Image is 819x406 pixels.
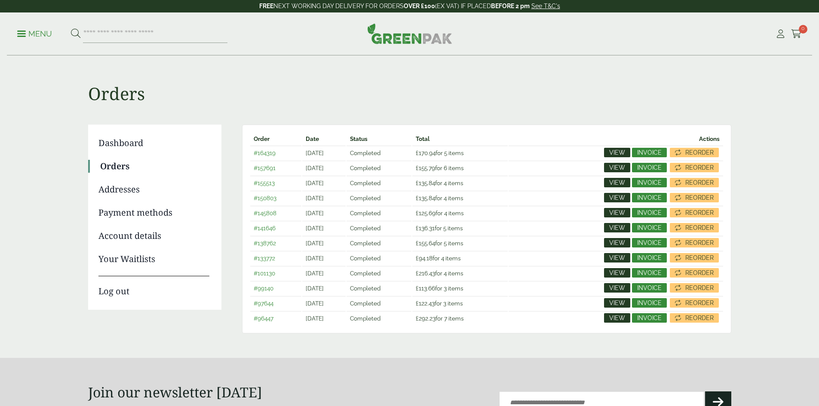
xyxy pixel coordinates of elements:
span: Invoice [637,210,662,216]
span: View [609,240,625,246]
span: Invoice [637,225,662,231]
td: for 5 items [412,221,508,235]
span: Order [254,135,270,142]
span: £ [416,225,419,232]
a: Dashboard [98,137,209,150]
td: for 3 items [412,281,508,295]
span: 216.43 [416,270,435,277]
time: [DATE] [306,195,324,201]
span: £ [416,165,419,171]
td: Completed [347,161,411,175]
span: View [609,195,625,201]
td: Completed [347,206,411,220]
a: View [604,223,630,232]
time: [DATE] [306,315,324,322]
a: #133772 [254,255,275,262]
a: Reorder [670,148,719,157]
a: #96447 [254,315,273,322]
span: Reorder [685,255,714,261]
span: Reorder [685,300,714,306]
span: 135.84 [416,180,435,186]
span: Reorder [685,195,714,201]
span: Invoice [637,150,662,156]
span: Reorder [685,210,714,216]
a: #157691 [254,165,276,171]
span: 113.66 [416,285,435,292]
a: #155513 [254,180,275,186]
strong: BEFORE 2 pm [491,3,530,9]
i: My Account [775,30,786,38]
a: Invoice [632,223,667,232]
span: 170.94 [416,150,436,156]
a: Menu [17,29,52,37]
td: for 5 items [412,236,508,250]
td: for 7 items [412,311,508,325]
span: Invoice [637,315,662,321]
a: Payment methods [98,206,209,219]
p: Menu [17,29,52,39]
a: View [604,313,630,323]
span: £ [416,180,419,186]
a: Reorder [670,193,719,202]
a: View [604,298,630,308]
td: Completed [347,146,411,160]
td: Completed [347,266,411,280]
td: for 4 items [412,176,508,190]
a: View [604,193,630,202]
span: Status [350,135,368,142]
a: Reorder [670,223,719,232]
td: Completed [347,251,411,265]
span: View [609,225,625,231]
time: [DATE] [306,180,324,186]
span: Invoice [637,165,662,171]
span: £ [416,240,419,247]
a: Reorder [670,208,719,217]
time: [DATE] [306,270,324,277]
a: Reorder [670,298,719,308]
a: #141646 [254,225,276,232]
span: Reorder [685,315,714,321]
a: #99140 [254,285,273,292]
span: £ [416,150,419,156]
span: Reorder [685,165,714,171]
span: 94.18 [416,255,433,262]
a: #138762 [254,240,276,247]
span: View [609,180,625,186]
img: GreenPak Supplies [367,23,452,44]
strong: Join our newsletter [DATE] [88,383,262,401]
a: 0 [791,27,802,40]
span: Reorder [685,225,714,231]
span: Invoice [637,300,662,306]
time: [DATE] [306,150,324,156]
span: View [609,255,625,261]
span: Reorder [685,180,714,186]
a: #145808 [254,210,276,217]
strong: FREE [259,3,273,9]
a: #101130 [254,270,275,277]
a: See T&C's [531,3,560,9]
a: Reorder [670,238,719,247]
a: Invoice [632,178,667,187]
span: View [609,315,625,321]
span: Actions [699,135,720,142]
span: 135.84 [416,195,435,201]
td: for 4 items [412,191,508,205]
time: [DATE] [306,300,324,307]
a: View [604,283,630,293]
span: £ [416,195,419,201]
span: £ [416,210,419,217]
span: £ [416,285,419,292]
a: View [604,268,630,278]
span: Invoice [637,285,662,291]
a: Invoice [632,238,667,247]
a: #164319 [254,150,276,156]
a: Reorder [670,253,719,263]
td: Completed [347,281,411,295]
td: Completed [347,191,411,205]
a: Invoice [632,298,667,308]
td: Completed [347,296,411,310]
td: for 4 items [412,206,508,220]
a: Invoice [632,148,667,157]
a: Account details [98,229,209,242]
span: 292.23 [416,315,436,322]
